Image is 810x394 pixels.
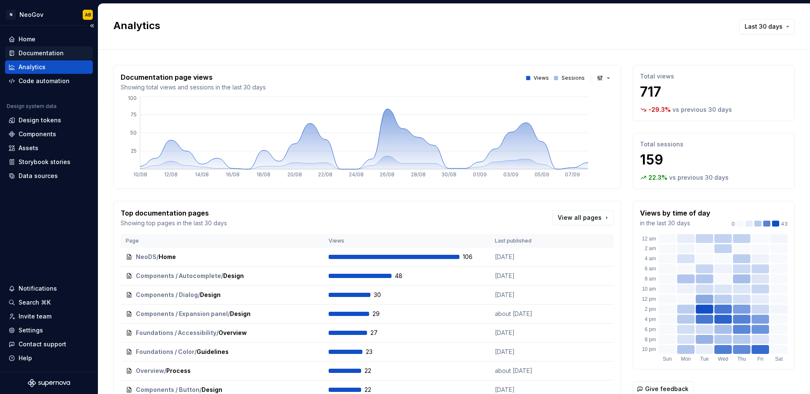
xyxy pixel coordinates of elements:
a: Assets [5,141,93,155]
span: / [198,291,200,299]
text: 8 am [645,276,656,282]
text: 10 am [642,286,656,292]
button: Notifications [5,282,93,295]
text: 2 pm [645,306,656,312]
text: 6 pm [645,327,656,332]
button: Contact support [5,337,93,351]
tspan: 14/08 [195,171,209,178]
span: Design [223,272,244,280]
span: Design [200,291,221,299]
p: about [DATE] [495,310,558,318]
span: Components / Expansion panel [136,310,228,318]
tspan: 10/08 [133,171,147,178]
tspan: 50 [130,130,137,136]
p: 717 [640,84,788,100]
span: / [221,272,223,280]
span: 29 [373,310,394,318]
a: Code automation [5,74,93,88]
tspan: 24/08 [349,171,364,178]
text: 8 pm [645,337,656,343]
text: 12 pm [642,296,656,302]
span: Design [202,386,222,394]
div: N [6,10,16,20]
span: Give feedback [645,385,688,393]
span: NeoDS [136,253,157,261]
span: Foundations / Color [136,348,194,356]
button: Help [5,351,93,365]
span: Design [230,310,251,318]
button: NNeoGovAB [2,5,96,24]
a: View all pages [552,210,614,225]
span: Last 30 days [745,22,783,31]
tspan: 28/08 [411,171,426,178]
div: Help [19,354,32,362]
span: 30 [374,291,396,299]
div: Code automation [19,77,70,85]
a: Analytics [5,60,93,74]
svg: Supernova Logo [28,379,70,387]
a: Design tokens [5,113,93,127]
span: View all pages [558,213,602,222]
p: [DATE] [495,291,558,299]
text: 2 am [645,246,656,251]
div: Data sources [19,172,58,180]
div: Analytics [19,63,46,71]
span: 22 [364,386,386,394]
text: Mon [681,356,691,362]
p: [DATE] [495,386,558,394]
p: vs previous 30 days [669,173,729,182]
th: Page [121,234,324,248]
span: / [194,348,197,356]
span: Overview [219,329,247,337]
p: Views by time of day [640,208,710,218]
div: AB [85,11,91,18]
span: Guidelines [197,348,229,356]
span: / [228,310,230,318]
tspan: 01/09 [473,171,487,178]
span: / [157,253,159,261]
a: Data sources [5,169,93,183]
a: Settings [5,324,93,337]
tspan: 20/08 [287,171,302,178]
tspan: 30/08 [441,171,456,178]
button: Search ⌘K [5,296,93,309]
p: [DATE] [495,348,558,356]
p: Top documentation pages [121,208,227,218]
text: 6 am [645,266,656,272]
p: Documentation page views [121,72,266,82]
span: Foundations / Accessibility [136,329,216,337]
p: Views [534,75,549,81]
h2: Analytics [113,19,726,32]
text: Sat [775,356,783,362]
p: [DATE] [495,253,558,261]
span: 48 [395,272,417,280]
p: vs previous 30 days [672,105,732,114]
a: Components [5,127,93,141]
span: Home [159,253,176,261]
tspan: 22/08 [318,171,332,178]
a: Home [5,32,93,46]
span: 23 [366,348,388,356]
a: Invite team [5,310,93,323]
text: Tue [700,356,709,362]
span: 27 [370,329,392,337]
span: Components / Autocomplete [136,272,221,280]
div: Search ⌘K [19,298,51,307]
p: -29.3 % [648,105,671,114]
div: Design tokens [19,116,61,124]
div: Assets [19,144,38,152]
div: Invite team [19,312,51,321]
text: 10 pm [642,346,656,352]
button: Collapse sidebar [86,20,98,32]
div: Home [19,35,35,43]
div: Components [19,130,56,138]
a: Storybook stories [5,155,93,169]
span: Components / Button [136,386,200,394]
text: Fri [757,356,763,362]
th: Last published [490,234,563,248]
text: Sun [663,356,672,362]
span: / [200,386,202,394]
p: 159 [640,151,788,168]
p: 0 [732,221,735,227]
